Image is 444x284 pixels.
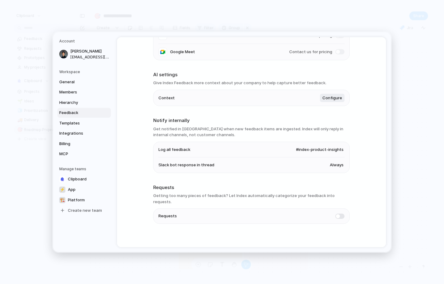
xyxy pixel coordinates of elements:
[68,186,76,192] span: App
[57,108,111,118] a: Feedback
[296,146,344,152] span: #index-product-insights
[295,145,345,153] button: #index-product-insights
[59,197,65,203] div: 🏗️
[170,32,181,38] span: Zoom
[289,49,332,55] span: Contact us for pricing
[70,48,110,54] span: [PERSON_NAME]
[158,162,214,168] span: Slack bot response in thread
[68,207,102,213] span: Create new team
[59,140,99,147] span: Billing
[59,130,99,136] span: Integrations
[57,195,111,205] a: 🏗️Platform
[158,95,175,101] span: Context
[59,151,99,157] span: MCP
[57,87,111,97] a: Members
[329,161,345,169] button: Always
[68,176,87,182] span: Clipboard
[59,120,99,126] span: Templates
[57,149,111,159] a: MCP
[57,118,111,128] a: Templates
[57,128,111,138] a: Integrations
[153,184,350,191] h2: Requests
[320,93,345,102] button: Configure
[59,110,99,116] span: Feedback
[153,80,350,86] h3: Give Index Feedback more context about your company to help capture better feedback.
[57,184,111,194] a: ⚡App
[158,146,190,152] span: Log all feedback
[170,49,195,55] span: Google Meet
[57,46,111,62] a: [PERSON_NAME][EMAIL_ADDRESS][DOMAIN_NAME]
[59,38,111,44] h5: Account
[57,174,111,184] a: Clipboard
[59,89,99,95] span: Members
[59,79,99,85] span: General
[330,162,344,168] span: Always
[322,95,342,101] span: Configure
[57,77,111,87] a: General
[68,197,85,203] span: Platform
[57,97,111,107] a: Hierarchy
[153,126,350,138] h3: Get notified in [GEOGRAPHIC_DATA] when new feedback items are ingested. Index will only reply in ...
[153,193,350,205] h3: Getting too many pieces of feedback? Let Index automatically categorize your feedback into requests.
[57,205,111,215] a: Create new team
[70,54,110,60] span: [EMAIL_ADDRESS][DOMAIN_NAME]
[153,71,350,78] h2: AI settings
[57,139,111,148] a: Billing
[59,166,111,172] h5: Manage teams
[153,117,350,124] h2: Notify internally
[289,32,332,38] span: Contact us for pricing
[158,213,177,219] span: Requests
[59,99,99,105] span: Hierarchy
[59,186,65,192] div: ⚡
[59,69,111,74] h5: Workspace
